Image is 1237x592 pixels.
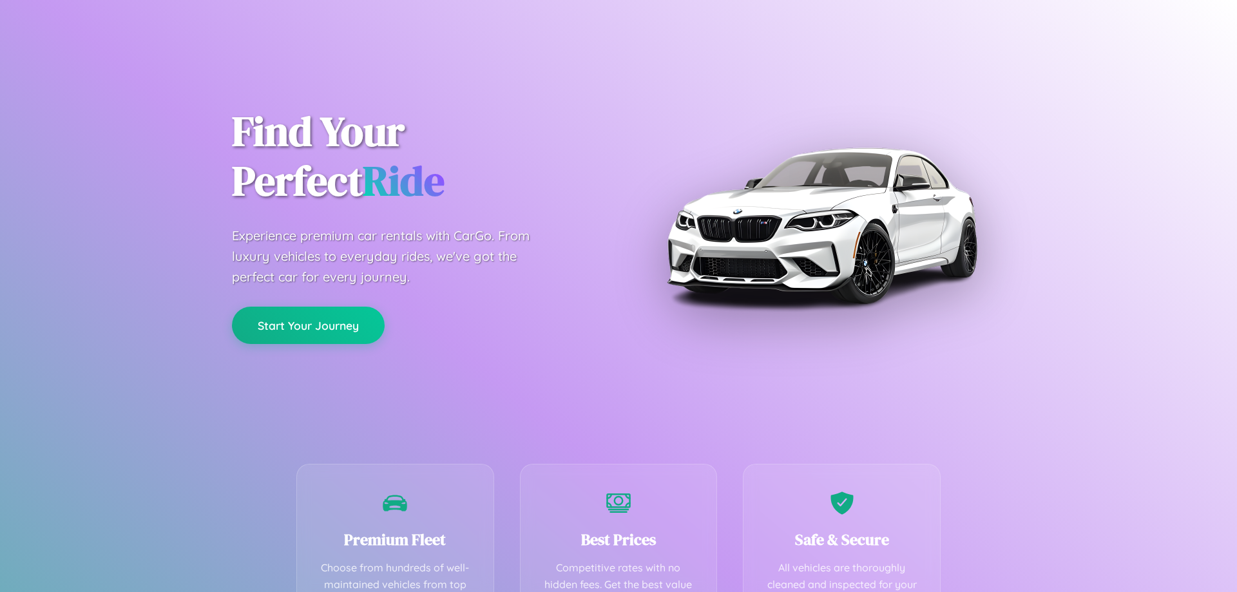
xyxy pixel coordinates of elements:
[363,153,445,209] span: Ride
[232,307,385,344] button: Start Your Journey
[232,107,599,206] h1: Find Your Perfect
[540,529,698,550] h3: Best Prices
[316,529,474,550] h3: Premium Fleet
[232,225,554,287] p: Experience premium car rentals with CarGo. From luxury vehicles to everyday rides, we've got the ...
[660,64,983,387] img: Premium BMW car rental vehicle
[763,529,921,550] h3: Safe & Secure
